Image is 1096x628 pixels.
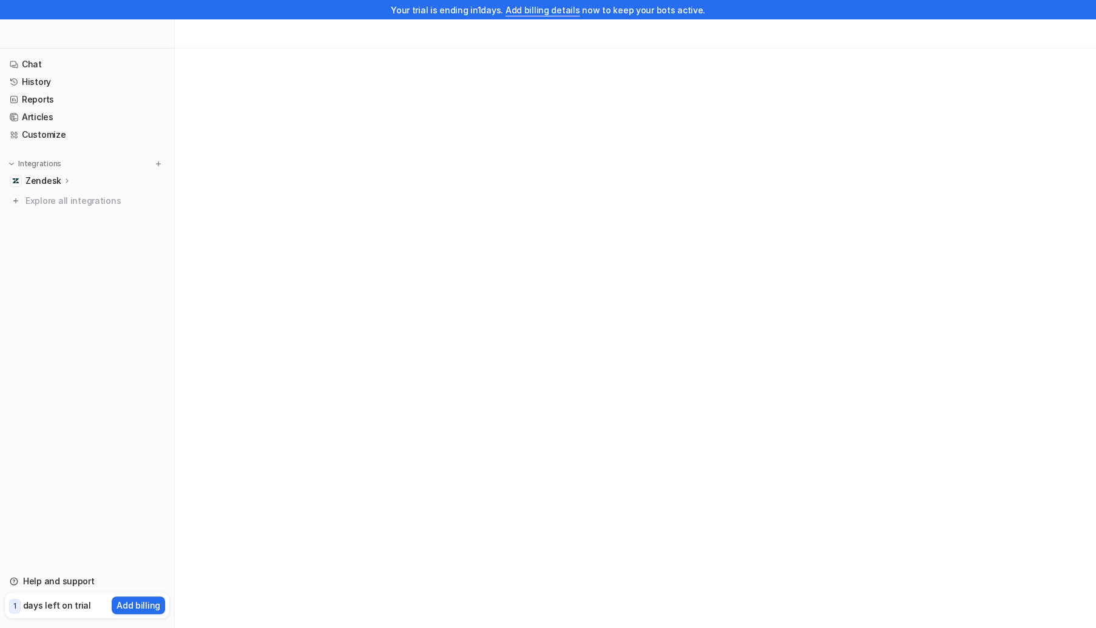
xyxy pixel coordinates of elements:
[10,195,22,207] img: explore all integrations
[18,159,61,169] p: Integrations
[5,109,169,126] a: Articles
[5,73,169,90] a: History
[506,5,580,15] a: Add billing details
[5,91,169,108] a: Reports
[25,191,164,211] span: Explore all integrations
[13,601,16,612] p: 1
[12,177,19,184] img: Zendesk
[154,160,163,168] img: menu_add.svg
[5,126,169,143] a: Customize
[5,192,169,209] a: Explore all integrations
[5,56,169,73] a: Chat
[25,175,61,187] p: Zendesk
[23,599,91,612] p: days left on trial
[112,596,165,614] button: Add billing
[7,160,16,168] img: expand menu
[5,158,65,170] button: Integrations
[117,599,160,612] p: Add billing
[5,573,169,590] a: Help and support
